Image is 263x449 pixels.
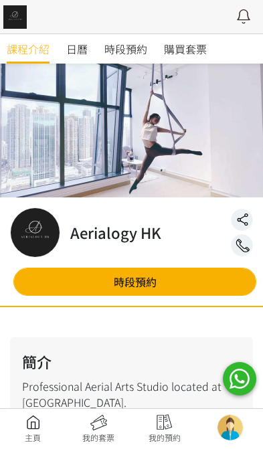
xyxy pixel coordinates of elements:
[70,221,161,244] h2: Aerialogy HK
[66,34,88,64] a: 日曆
[104,34,147,64] a: 時段預約
[13,268,256,296] a: 時段預約
[164,34,207,64] a: 購買套票
[7,41,50,57] span: 課程介紹
[22,351,241,373] h2: 簡介
[7,34,50,64] a: 課程介紹
[164,41,207,57] span: 購買套票
[66,41,88,57] span: 日曆
[104,41,147,57] span: 時段預約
